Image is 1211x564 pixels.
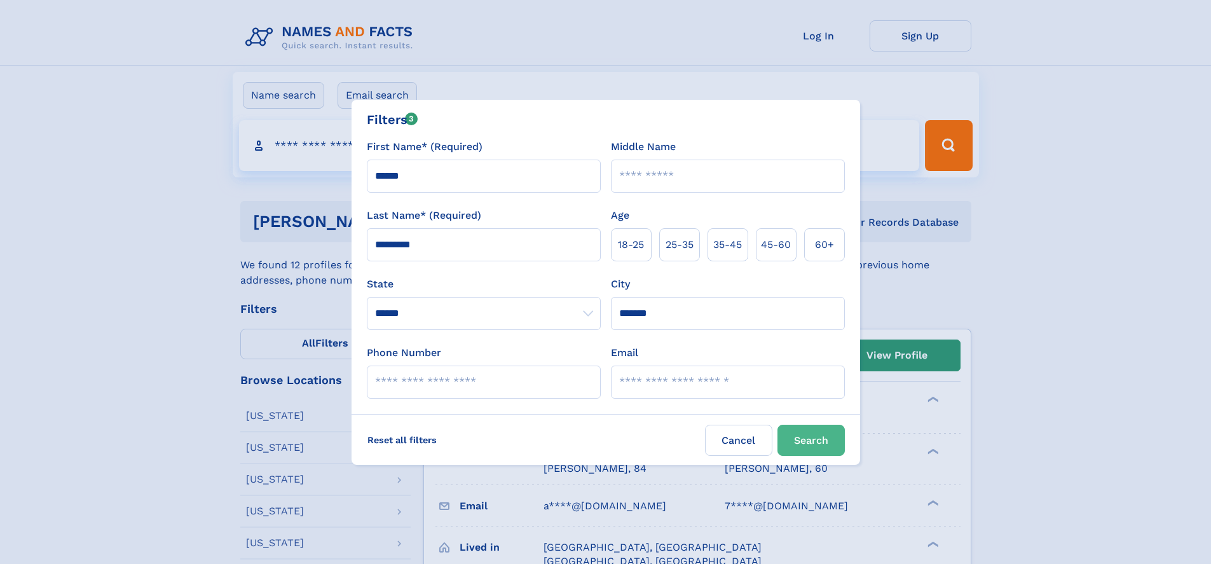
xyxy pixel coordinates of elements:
span: 35‑45 [713,237,742,252]
span: 45‑60 [761,237,791,252]
span: 25‑35 [666,237,694,252]
label: Phone Number [367,345,441,361]
label: City [611,277,630,292]
label: Last Name* (Required) [367,208,481,223]
button: Search [777,425,845,456]
label: Cancel [705,425,772,456]
label: First Name* (Required) [367,139,482,155]
label: State [367,277,601,292]
span: 18‑25 [618,237,644,252]
span: 60+ [815,237,834,252]
div: Filters [367,110,418,129]
label: Age [611,208,629,223]
label: Reset all filters [359,425,445,455]
label: Email [611,345,638,361]
label: Middle Name [611,139,676,155]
